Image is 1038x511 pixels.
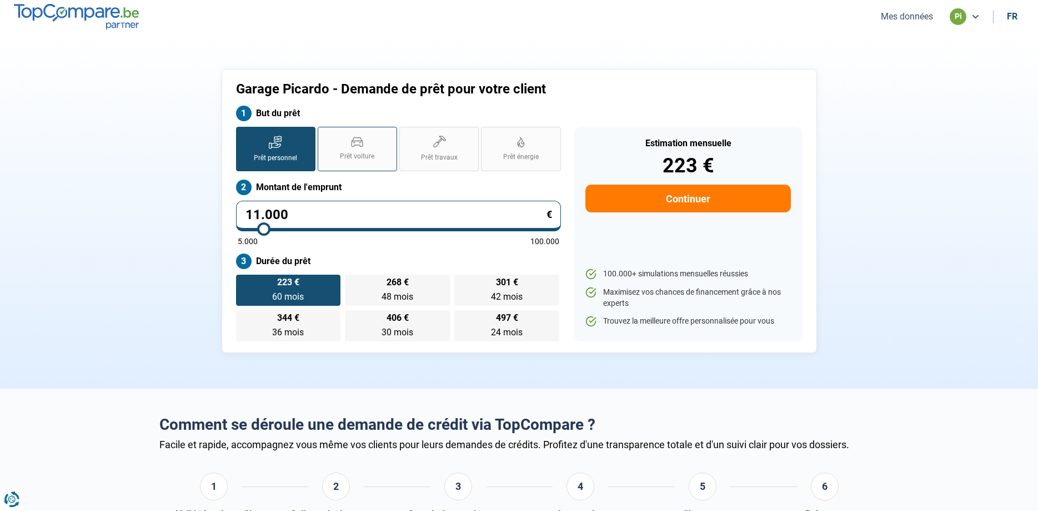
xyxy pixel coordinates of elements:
button: Mes données [877,11,936,22]
div: Facile et rapide, accompagnez vous même vos clients pour leurs demandes de crédits. Profitez d'un... [159,439,879,450]
div: fr [1007,11,1017,22]
div: 2 [322,473,350,500]
img: TopCompare.be [14,4,139,29]
span: Prêt voiture [340,152,374,161]
li: Maximisez vos chances de financement grâce à nos experts [585,287,790,309]
h2: Comment se déroule une demande de crédit via TopCompare ? [159,415,879,434]
label: But du prêt [236,106,561,121]
span: 24 mois [491,327,523,338]
span: 36 mois [272,327,304,338]
div: 1 [200,473,228,500]
span: 268 € [387,278,409,287]
span: 60 mois [272,291,304,302]
div: 5 [689,473,716,500]
span: 42 mois [491,291,523,302]
span: 497 € [496,314,518,323]
div: Estimation mensuelle [585,139,790,148]
span: Prêt énergie [503,152,539,162]
button: Continuer [585,185,790,212]
span: € [546,210,552,220]
span: Prêt travaux [421,153,458,162]
span: 406 € [387,314,409,323]
label: Durée du prêt [236,254,561,269]
span: Prêt personnel [254,153,297,163]
span: 48 mois [382,291,413,302]
div: 3 [444,473,472,500]
li: Trouvez la meilleure offre personnalisée pour vous [585,316,790,327]
span: 223 € [277,278,299,287]
label: Montant de l'emprunt [236,180,561,195]
span: 344 € [277,314,299,323]
span: 301 € [496,278,518,287]
div: 4 [566,473,594,500]
h1: Garage Picardo - Demande de prêt pour votre client [236,81,658,97]
div: pi [950,8,966,25]
div: 223 € [585,156,790,176]
span: 100.000 [530,237,559,245]
span: 5.000 [238,237,258,245]
li: 100.000+ simulations mensuelles réussies [585,269,790,280]
div: 6 [811,473,839,500]
span: 30 mois [382,327,413,338]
